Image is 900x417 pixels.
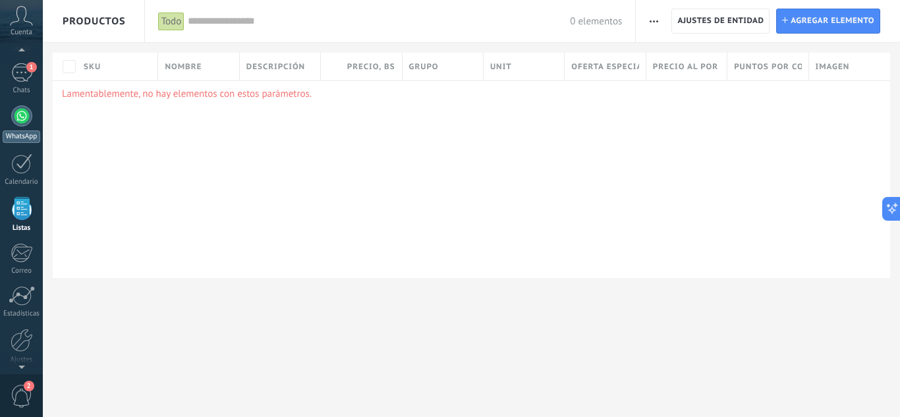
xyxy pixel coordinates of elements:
div: Calendario [3,178,41,186]
span: 0 elementos [570,15,622,28]
span: 2 [24,381,34,391]
p: Lamentablemente, no hay elementos con estos parámetros. [62,88,881,100]
div: Todo [158,12,185,31]
span: Puntos por compra [734,61,801,73]
div: WhatsApp [3,130,40,143]
span: Precio , Bs [347,61,395,73]
span: SKU [84,61,101,73]
span: Imagen [816,61,850,73]
span: Nombre [165,61,202,73]
span: Agregar elemento [791,9,874,33]
span: Oferta especial 1 , Bs [571,61,638,73]
span: Ajustes de entidad [677,9,764,33]
span: Descripción [246,61,305,73]
button: Más [644,9,663,34]
span: Precio al por mayor , Bs [653,61,720,73]
span: Grupo [409,61,439,73]
span: 1 [26,62,37,72]
div: Correo [3,267,41,275]
div: Chats [3,86,41,95]
span: Cuenta [11,28,32,37]
div: Listas [3,224,41,233]
div: Estadísticas [3,310,41,318]
button: Ajustes de entidad [671,9,770,34]
span: Unit [490,61,512,73]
